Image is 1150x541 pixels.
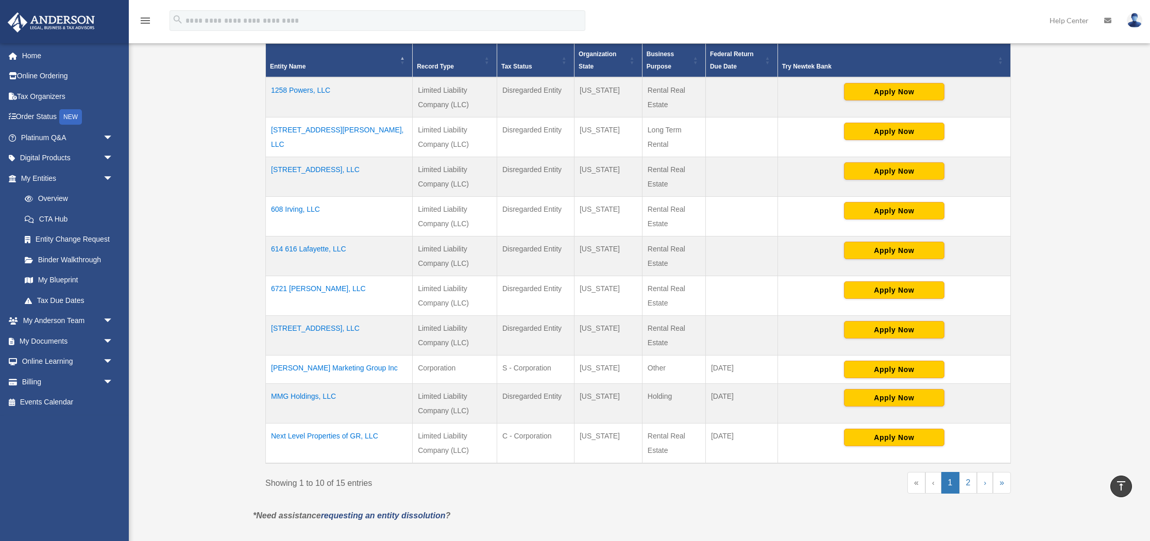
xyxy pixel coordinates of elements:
[253,511,450,520] em: *Need assistance ?
[705,384,777,424] td: [DATE]
[642,424,705,464] td: Rental Real Estate
[1110,476,1132,497] a: vertical_align_top
[844,429,944,446] button: Apply Now
[642,384,705,424] td: Holding
[782,60,995,73] span: Try Newtek Bank
[497,197,574,236] td: Disregarded Entity
[413,117,497,157] td: Limited Liability Company (LLC)
[959,472,977,494] a: 2
[497,44,574,78] th: Tax Status: Activate to sort
[7,148,129,168] a: Digital Productsarrow_drop_down
[844,83,944,100] button: Apply Now
[497,384,574,424] td: Disregarded Entity
[266,316,413,356] td: [STREET_ADDRESS], LLC
[844,321,944,339] button: Apply Now
[777,44,1010,78] th: Try Newtek Bank : Activate to sort
[103,168,124,189] span: arrow_drop_down
[7,86,129,107] a: Tax Organizers
[103,148,124,169] span: arrow_drop_down
[7,66,129,87] a: Online Ordering
[265,472,631,491] div: Showing 1 to 10 of 15 entries
[266,117,413,157] td: [STREET_ADDRESS][PERSON_NAME], LLC
[705,424,777,464] td: [DATE]
[266,197,413,236] td: 608 Irving, LLC
[642,316,705,356] td: Rental Real Estate
[266,356,413,384] td: [PERSON_NAME] Marketing Group Inc
[413,197,497,236] td: Limited Liability Company (LLC)
[844,281,944,299] button: Apply Now
[270,63,306,70] span: Entity Name
[103,331,124,352] span: arrow_drop_down
[844,242,944,259] button: Apply Now
[5,12,98,32] img: Anderson Advisors Platinum Portal
[14,270,124,291] a: My Blueprint
[7,351,129,372] a: Online Learningarrow_drop_down
[7,45,129,66] a: Home
[413,236,497,276] td: Limited Liability Company (LLC)
[574,384,642,424] td: [US_STATE]
[417,63,454,70] span: Record Type
[844,162,944,180] button: Apply Now
[7,311,129,331] a: My Anderson Teamarrow_drop_down
[14,249,124,270] a: Binder Walkthrough
[574,236,642,276] td: [US_STATE]
[7,371,129,392] a: Billingarrow_drop_down
[413,356,497,384] td: Corporation
[844,202,944,219] button: Apply Now
[497,276,574,316] td: Disregarded Entity
[139,18,151,27] a: menu
[497,77,574,117] td: Disregarded Entity
[7,107,129,128] a: Order StatusNEW
[14,209,124,229] a: CTA Hub
[321,511,446,520] a: requesting an entity dissolution
[642,157,705,197] td: Rental Real Estate
[907,472,925,494] a: First
[844,389,944,407] button: Apply Now
[574,117,642,157] td: [US_STATE]
[413,384,497,424] td: Limited Liability Company (LLC)
[705,44,777,78] th: Federal Return Due Date: Activate to sort
[1127,13,1142,28] img: User Pic
[925,472,941,494] a: Previous
[574,77,642,117] td: [US_STATE]
[7,127,129,148] a: Platinum Q&Aarrow_drop_down
[642,236,705,276] td: Rental Real Estate
[139,14,151,27] i: menu
[647,50,674,70] span: Business Purpose
[103,311,124,332] span: arrow_drop_down
[844,123,944,140] button: Apply Now
[266,236,413,276] td: 614 616 Lafayette, LLC
[413,44,497,78] th: Record Type: Activate to sort
[579,50,616,70] span: Organization State
[413,157,497,197] td: Limited Liability Company (LLC)
[413,316,497,356] td: Limited Liability Company (LLC)
[7,168,124,189] a: My Entitiesarrow_drop_down
[977,472,993,494] a: Next
[266,424,413,464] td: Next Level Properties of GR, LLC
[497,117,574,157] td: Disregarded Entity
[413,424,497,464] td: Limited Liability Company (LLC)
[497,316,574,356] td: Disregarded Entity
[103,371,124,393] span: arrow_drop_down
[59,109,82,125] div: NEW
[642,276,705,316] td: Rental Real Estate
[705,356,777,384] td: [DATE]
[574,356,642,384] td: [US_STATE]
[14,290,124,311] a: Tax Due Dates
[574,44,642,78] th: Organization State: Activate to sort
[844,361,944,378] button: Apply Now
[642,77,705,117] td: Rental Real Estate
[574,197,642,236] td: [US_STATE]
[7,331,129,351] a: My Documentsarrow_drop_down
[642,197,705,236] td: Rental Real Estate
[497,356,574,384] td: S - Corporation
[266,44,413,78] th: Entity Name: Activate to invert sorting
[642,356,705,384] td: Other
[14,189,119,209] a: Overview
[266,77,413,117] td: 1258 Powers, LLC
[266,384,413,424] td: MMG Holdings, LLC
[497,236,574,276] td: Disregarded Entity
[574,424,642,464] td: [US_STATE]
[941,472,959,494] a: 1
[103,127,124,148] span: arrow_drop_down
